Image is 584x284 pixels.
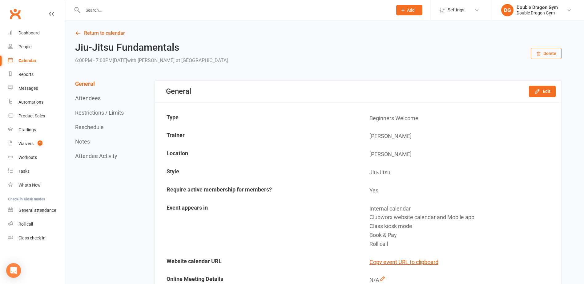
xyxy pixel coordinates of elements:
[369,231,556,240] div: Book & Pay
[18,44,31,49] div: People
[18,169,30,174] div: Tasks
[18,183,41,187] div: What's New
[8,123,65,137] a: Gradings
[155,200,358,253] td: Event appears in
[155,164,358,181] td: Style
[531,48,562,59] button: Delete
[155,182,358,199] td: Require active membership for members?
[369,258,438,267] button: Copy event URL to clipboard
[8,81,65,95] a: Messages
[75,29,562,37] a: Return to calendar
[75,56,228,65] div: 6:00PM - 7:00PM[DATE]
[517,5,558,10] div: Double Dragon Gym
[358,182,561,199] td: Yes
[18,141,34,146] div: Waivers
[358,164,561,181] td: Jiu-Jitsu
[501,4,514,16] div: DG
[75,153,117,159] button: Attendee Activity
[18,155,37,160] div: Workouts
[8,164,65,178] a: Tasks
[18,235,46,240] div: Class check-in
[18,58,36,63] div: Calendar
[358,128,561,145] td: [PERSON_NAME]
[448,3,465,17] span: Settings
[75,81,95,87] button: General
[75,42,228,53] h2: Jiu-Jitsu Fundamentals
[369,204,556,213] div: Internal calendar
[127,57,175,63] span: with [PERSON_NAME]
[75,138,90,145] button: Notes
[8,40,65,54] a: People
[18,86,38,91] div: Messages
[81,6,388,14] input: Search...
[6,263,21,278] div: Open Intercom Messenger
[18,72,34,77] div: Reports
[8,217,65,231] a: Roll call
[8,203,65,217] a: General attendance kiosk mode
[18,127,36,132] div: Gradings
[18,113,45,118] div: Product Sales
[8,231,65,245] a: Class kiosk mode
[407,8,415,13] span: Add
[8,109,65,123] a: Product Sales
[369,222,556,231] div: Class kiosk mode
[8,151,65,164] a: Workouts
[166,87,191,96] div: General
[75,124,104,130] button: Reschedule
[7,6,23,22] a: Clubworx
[18,30,40,35] div: Dashboard
[396,5,422,15] button: Add
[155,110,358,127] td: Type
[8,26,65,40] a: Dashboard
[155,128,358,145] td: Trainer
[18,100,43,105] div: Automations
[8,178,65,192] a: What's New
[155,146,358,163] td: Location
[18,208,56,213] div: General attendance
[358,146,561,163] td: [PERSON_NAME]
[8,137,65,151] a: Waivers 1
[369,240,556,249] div: Roll call
[8,95,65,109] a: Automations
[18,222,33,227] div: Roll call
[529,86,556,97] button: Edit
[8,54,65,68] a: Calendar
[8,68,65,81] a: Reports
[75,109,124,116] button: Restrictions / Limits
[517,10,558,16] div: Double Dragon Gym
[155,254,358,271] td: Website calendar URL
[369,213,556,222] div: Clubworx website calendar and Mobile app
[358,110,561,127] td: Beginners Welcome
[176,57,228,63] span: at [GEOGRAPHIC_DATA]
[75,95,101,101] button: Attendees
[38,140,42,146] span: 1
